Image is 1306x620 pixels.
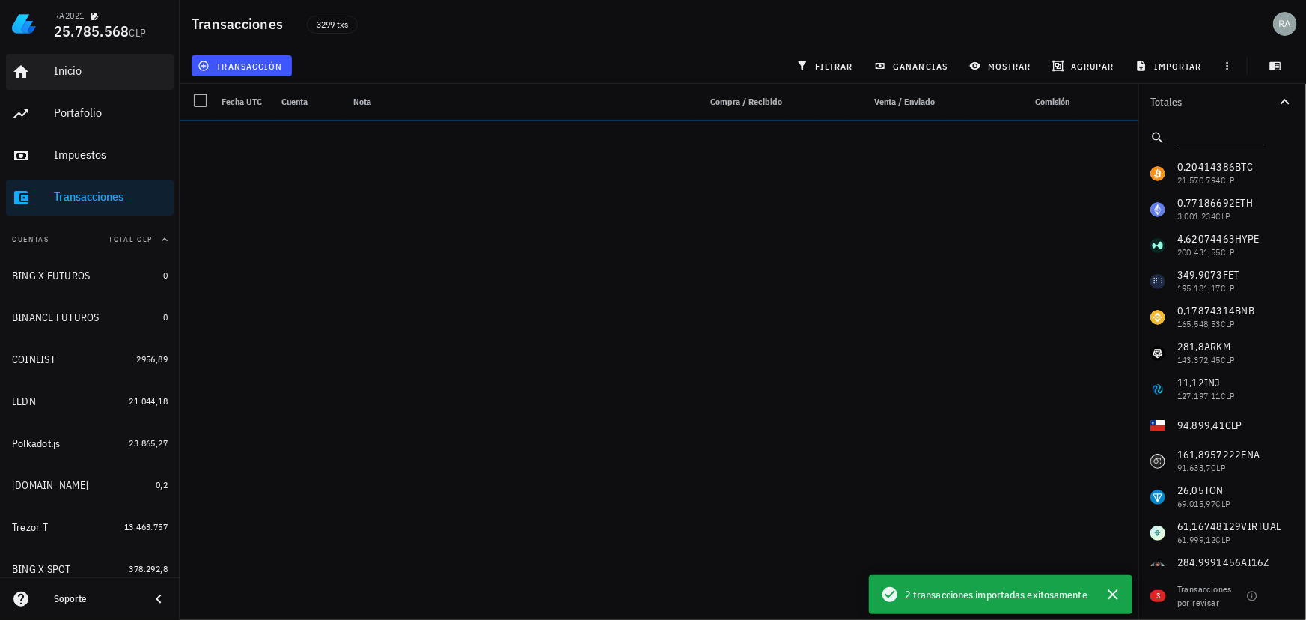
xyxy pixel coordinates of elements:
[1177,583,1240,610] div: Transacciones por revisar
[347,84,692,120] div: Nota
[6,222,174,258] button: CuentasTotal CLP
[192,55,292,76] button: transacción
[905,586,1087,603] span: 2 transacciones importadas exitosamente
[353,96,371,107] span: Nota
[790,55,862,76] button: filtrar
[156,479,168,490] span: 0,2
[1055,60,1114,72] span: agrupar
[216,84,275,120] div: Fecha UTC
[54,593,138,605] div: Soporte
[124,521,168,532] span: 13.463.757
[12,563,71,576] div: BING X SPOT
[12,12,36,36] img: LedgiFi
[163,270,168,281] span: 0
[12,521,48,534] div: Trezor T
[6,383,174,419] a: LEDN 21.044,18
[12,395,36,408] div: LEDN
[845,84,941,120] div: Venta / Enviado
[12,270,91,282] div: BING X FUTUROS
[877,60,948,72] span: ganancias
[1129,55,1211,76] button: importar
[129,395,168,407] span: 21.044,18
[6,341,174,377] a: COINLIST 2956,89
[129,563,168,574] span: 378.292,8
[1046,55,1123,76] button: agrupar
[129,437,168,449] span: 23.865,27
[799,60,853,72] span: filtrar
[710,96,782,107] span: Compra / Recibido
[1273,12,1297,36] div: avatar
[12,437,61,450] div: Polkadot.js
[281,96,308,107] span: Cuenta
[317,16,348,33] span: 3299 txs
[54,64,168,78] div: Inicio
[6,509,174,545] a: Trezor T 13.463.757
[6,138,174,174] a: Impuestos
[129,26,147,40] span: CLP
[54,148,168,162] div: Impuestos
[963,55,1040,76] button: mostrar
[109,234,153,244] span: Total CLP
[12,479,88,492] div: [DOMAIN_NAME]
[868,55,957,76] button: ganancias
[6,180,174,216] a: Transacciones
[6,300,174,335] a: BINANCE FUTUROS 0
[163,311,168,323] span: 0
[6,96,174,132] a: Portafolio
[201,60,282,72] span: transacción
[54,189,168,204] div: Transacciones
[6,54,174,90] a: Inicio
[6,467,174,503] a: [DOMAIN_NAME] 0,2
[192,12,289,36] h1: Transacciones
[6,258,174,294] a: BING X FUTUROS 0
[6,551,174,587] a: BING X SPOT 378.292,8
[1138,84,1306,120] button: Totales
[12,353,55,366] div: COINLIST
[1150,97,1276,107] div: Totales
[874,96,935,107] span: Venta / Enviado
[972,60,1031,72] span: mostrar
[136,353,168,365] span: 2956,89
[1138,60,1202,72] span: importar
[6,425,174,461] a: Polkadot.js 23.865,27
[12,311,100,324] div: BINANCE FUTUROS
[54,106,168,120] div: Portafolio
[222,96,262,107] span: Fecha UTC
[54,10,84,22] div: RA2021
[275,84,347,120] div: Cuenta
[1156,590,1160,602] span: 3
[1035,96,1069,107] span: Comisión
[692,84,788,120] div: Compra / Recibido
[968,84,1075,120] div: Comisión
[54,21,129,41] span: 25.785.568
